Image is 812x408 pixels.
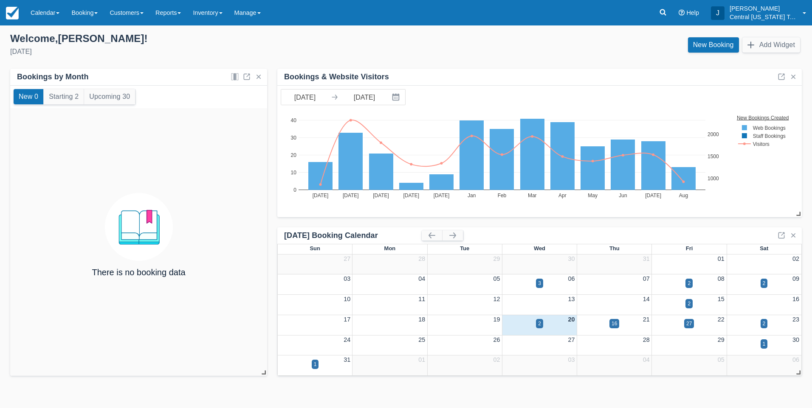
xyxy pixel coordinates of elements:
a: 16 [792,296,799,302]
a: 25 [418,336,425,343]
span: Sat [760,245,768,252]
a: 09 [792,275,799,282]
a: 14 [643,296,650,302]
div: 3 [538,279,541,287]
span: Wed [534,245,545,252]
input: Start Date [281,89,329,105]
span: Thu [609,245,620,252]
div: 1 [314,360,317,368]
button: New 0 [14,89,43,104]
a: 26 [493,336,500,343]
a: 02 [493,356,500,363]
i: Help [679,10,685,16]
div: Bookings & Website Visitors [284,72,389,82]
a: 02 [792,255,799,262]
a: 12 [493,296,500,302]
a: 03 [568,356,575,363]
a: 13 [568,296,575,302]
div: 2 [688,279,691,287]
a: 15 [718,296,725,302]
span: Tue [460,245,469,252]
img: checkfront-main-nav-mini-logo.png [6,7,19,20]
a: New Booking [688,37,739,53]
div: 1 [763,340,766,348]
img: booking.png [105,193,173,261]
a: 30 [568,255,575,262]
a: 27 [344,255,350,262]
h4: There is no booking data [92,268,185,277]
a: 07 [643,275,650,282]
a: 18 [418,316,425,323]
a: 17 [344,316,350,323]
span: Fri [686,245,693,252]
div: 16 [612,320,617,327]
a: 29 [718,336,725,343]
a: 19 [493,316,500,323]
a: 04 [418,275,425,282]
div: 2 [538,320,541,327]
a: 30 [792,336,799,343]
a: 31 [344,356,350,363]
a: 11 [418,296,425,302]
a: 05 [493,275,500,282]
div: 2 [688,300,691,307]
a: 03 [344,275,350,282]
a: 01 [418,356,425,363]
a: 21 [643,316,650,323]
div: 2 [763,279,766,287]
a: 29 [493,255,500,262]
a: 28 [418,255,425,262]
a: 31 [643,255,650,262]
div: 2 [763,320,766,327]
text: New Bookings Created [738,115,790,120]
a: 27 [568,336,575,343]
button: Interact with the calendar and add the check-in date for your trip. [388,89,405,105]
span: Mon [384,245,396,252]
a: 28 [643,336,650,343]
a: 06 [792,356,799,363]
p: Central [US_STATE] Tours [730,13,798,21]
div: Welcome , [PERSON_NAME] ! [10,32,399,45]
div: J [711,6,725,20]
button: Add Widget [742,37,800,53]
a: 01 [718,255,725,262]
span: Sun [310,245,320,252]
div: Bookings by Month [17,72,89,82]
a: 10 [344,296,350,302]
a: 06 [568,275,575,282]
a: 20 [568,316,575,323]
input: End Date [341,89,388,105]
p: [PERSON_NAME] [730,4,798,13]
span: Help [686,9,699,16]
div: [DATE] Booking Calendar [284,231,422,240]
a: 04 [643,356,650,363]
a: 23 [792,316,799,323]
a: 08 [718,275,725,282]
a: 05 [718,356,725,363]
a: 22 [718,316,725,323]
div: [DATE] [10,47,399,57]
div: 27 [686,320,692,327]
button: Upcoming 30 [84,89,135,104]
button: Starting 2 [44,89,84,104]
a: 24 [344,336,350,343]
